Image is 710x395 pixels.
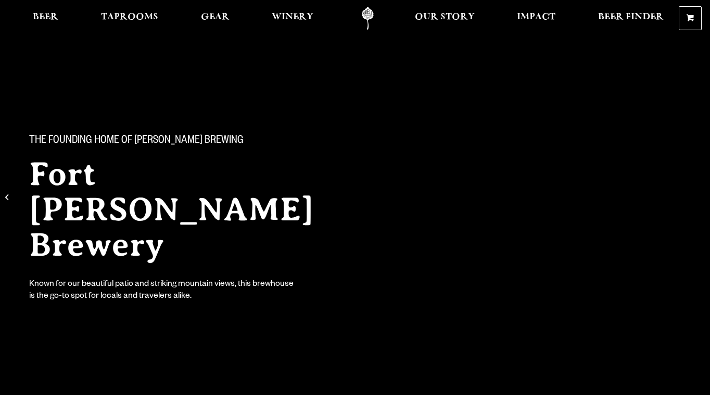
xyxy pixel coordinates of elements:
[101,13,158,21] span: Taprooms
[194,7,236,30] a: Gear
[510,7,562,30] a: Impact
[272,13,313,21] span: Winery
[201,13,230,21] span: Gear
[415,13,475,21] span: Our Story
[598,13,664,21] span: Beer Finder
[265,7,320,30] a: Winery
[517,13,555,21] span: Impact
[26,7,65,30] a: Beer
[29,156,354,262] h2: Fort [PERSON_NAME] Brewery
[348,7,387,30] a: Odell Home
[591,7,670,30] a: Beer Finder
[408,7,481,30] a: Our Story
[33,13,58,21] span: Beer
[29,279,296,303] div: Known for our beautiful patio and striking mountain views, this brewhouse is the go-to spot for l...
[29,135,244,148] span: The Founding Home of [PERSON_NAME] Brewing
[94,7,165,30] a: Taprooms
